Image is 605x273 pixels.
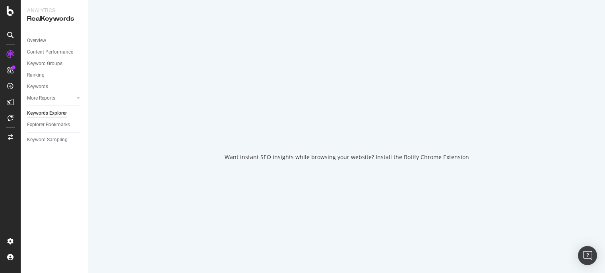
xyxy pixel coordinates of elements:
[27,109,67,117] div: Keywords Explorer
[27,109,82,117] a: Keywords Explorer
[27,37,82,45] a: Overview
[27,6,81,14] div: Analytics
[27,94,55,102] div: More Reports
[27,136,82,144] a: Keyword Sampling
[578,246,597,265] div: Open Intercom Messenger
[27,94,74,102] a: More Reports
[27,48,73,56] div: Content Performance
[27,136,68,144] div: Keyword Sampling
[27,37,46,45] div: Overview
[318,112,375,140] div: animation
[27,14,81,23] div: RealKeywords
[27,83,82,91] a: Keywords
[27,121,70,129] div: Explorer Bookmarks
[225,153,469,161] div: Want instant SEO insights while browsing your website? Install the Botify Chrome Extension
[27,71,45,79] div: Ranking
[27,83,48,91] div: Keywords
[27,71,82,79] a: Ranking
[27,60,82,68] a: Keyword Groups
[27,60,62,68] div: Keyword Groups
[27,121,82,129] a: Explorer Bookmarks
[27,48,82,56] a: Content Performance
